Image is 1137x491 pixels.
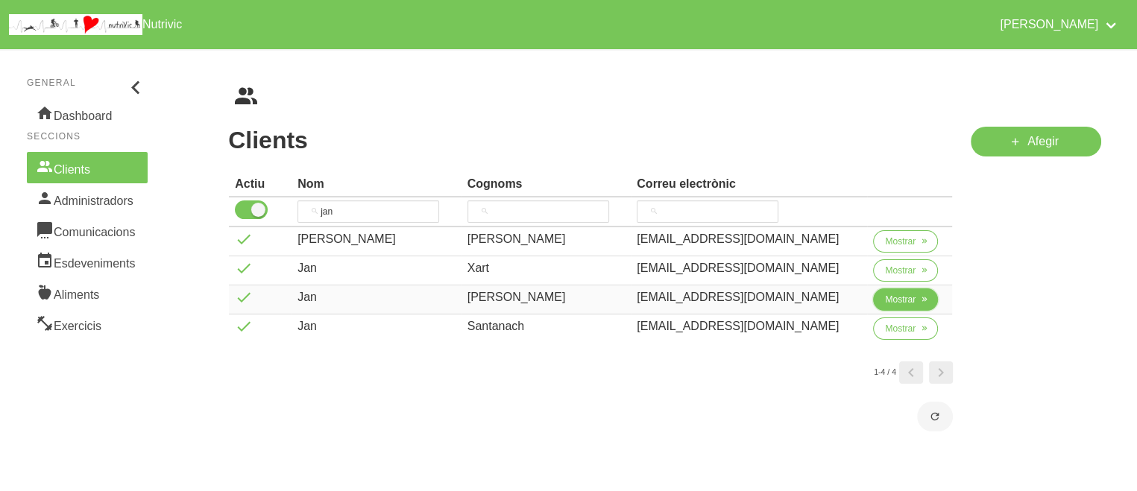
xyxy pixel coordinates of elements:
[991,6,1128,43] a: [PERSON_NAME]
[297,317,456,335] div: Jan
[899,361,923,384] a: Page 0.
[467,317,626,335] div: Santanach
[1027,133,1059,151] span: Afegir
[637,230,861,248] div: [EMAIL_ADDRESS][DOMAIN_NAME]
[873,230,938,259] a: Mostrar
[27,98,148,130] a: Dashboard
[467,175,626,193] div: Cognoms
[9,14,142,35] img: company_logo
[873,230,938,253] button: Mostrar
[637,259,861,277] div: [EMAIL_ADDRESS][DOMAIN_NAME]
[27,308,148,340] a: Exercicis
[228,85,1101,109] nav: breadcrumbs
[27,152,148,183] a: Clients
[235,175,286,193] div: Actiu
[27,183,148,215] a: Administradors
[873,317,938,340] button: Mostrar
[27,215,148,246] a: Comunicacions
[873,259,938,282] button: Mostrar
[467,288,626,306] div: [PERSON_NAME]
[27,246,148,277] a: Esdeveniments
[885,264,916,277] span: Mostrar
[297,288,456,306] div: Jan
[27,76,148,89] p: General
[929,361,953,384] a: Page 2.
[27,277,148,308] a: Aliments
[873,259,938,288] a: Mostrar
[885,322,916,335] span: Mostrar
[637,288,861,306] div: [EMAIL_ADDRESS][DOMAIN_NAME]
[637,175,861,193] div: Correu electrònic
[297,259,456,277] div: Jan
[297,175,456,193] div: Nom
[467,230,626,248] div: [PERSON_NAME]
[297,230,456,248] div: [PERSON_NAME]
[873,317,938,346] a: Mostrar
[873,288,938,311] button: Mostrar
[971,127,1101,156] a: Afegir
[885,293,916,306] span: Mostrar
[467,259,626,277] div: Xart
[885,235,916,248] span: Mostrar
[228,127,953,153] h1: Clients
[637,317,861,335] div: [EMAIL_ADDRESS][DOMAIN_NAME]
[873,288,938,317] a: Mostrar
[27,130,148,143] p: Seccions
[874,367,896,378] small: 1-4 / 4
